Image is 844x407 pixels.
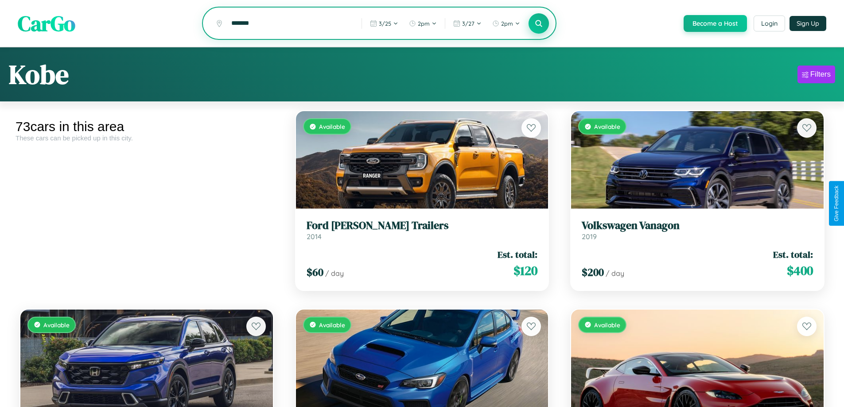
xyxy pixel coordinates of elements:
[16,134,278,142] div: These cars can be picked up in this city.
[582,232,597,241] span: 2019
[797,66,835,83] button: Filters
[307,219,538,232] h3: Ford [PERSON_NAME] Trailers
[325,269,344,278] span: / day
[18,9,75,38] span: CarGo
[684,15,747,32] button: Become a Host
[307,232,322,241] span: 2014
[366,16,403,31] button: 3/25
[594,123,620,130] span: Available
[307,219,538,241] a: Ford [PERSON_NAME] Trailers2014
[787,262,813,279] span: $ 400
[16,119,278,134] div: 73 cars in this area
[773,248,813,261] span: Est. total:
[418,20,430,27] span: 2pm
[582,219,813,232] h3: Volkswagen Vanagon
[754,16,785,31] button: Login
[307,265,323,279] span: $ 60
[319,123,345,130] span: Available
[498,248,537,261] span: Est. total:
[606,269,624,278] span: / day
[449,16,486,31] button: 3/27
[9,56,69,93] h1: Kobe
[488,16,525,31] button: 2pm
[513,262,537,279] span: $ 120
[379,20,391,27] span: 3 / 25
[594,321,620,329] span: Available
[582,219,813,241] a: Volkswagen Vanagon2019
[833,186,840,221] div: Give Feedback
[319,321,345,329] span: Available
[810,70,831,79] div: Filters
[790,16,826,31] button: Sign Up
[462,20,475,27] span: 3 / 27
[404,16,441,31] button: 2pm
[582,265,604,279] span: $ 200
[43,321,70,329] span: Available
[501,20,513,27] span: 2pm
